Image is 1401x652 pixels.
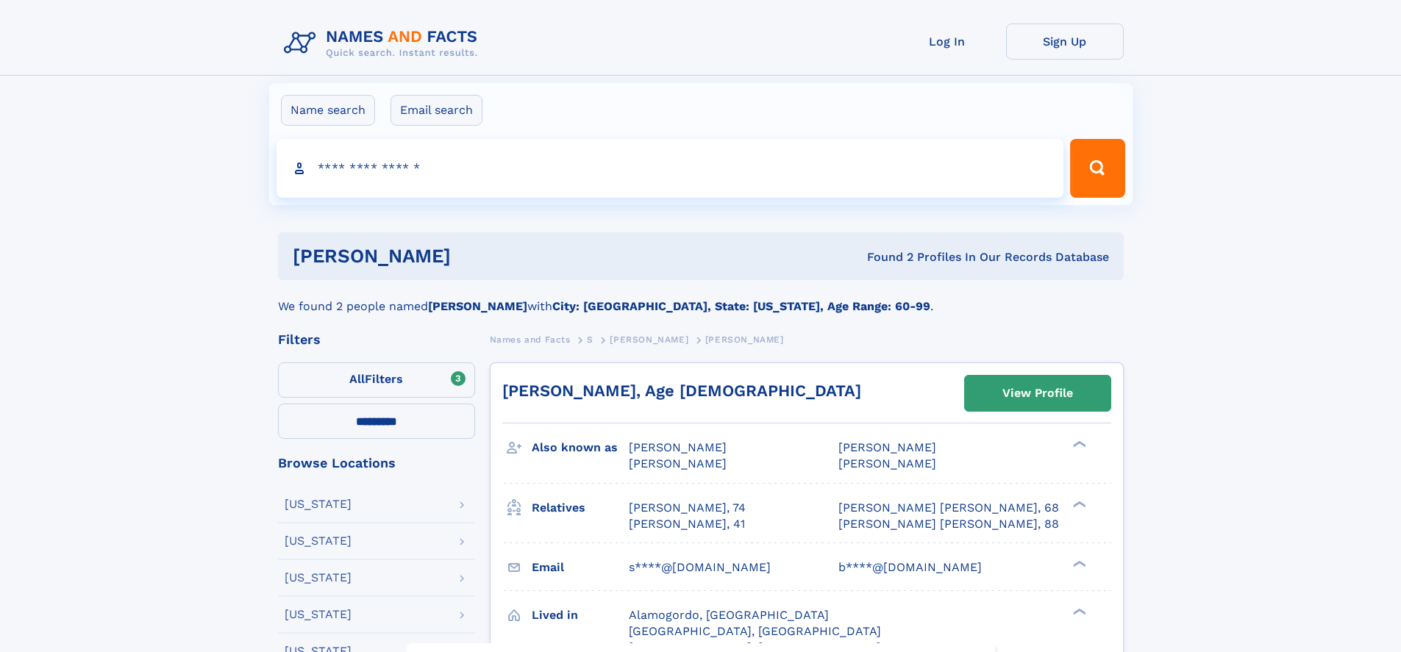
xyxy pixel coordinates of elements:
[629,500,746,516] a: [PERSON_NAME], 74
[278,456,475,470] div: Browse Locations
[838,516,1059,532] a: [PERSON_NAME] [PERSON_NAME], 88
[278,280,1124,315] div: We found 2 people named with .
[1002,376,1073,410] div: View Profile
[587,330,593,348] a: S
[705,334,784,345] span: [PERSON_NAME]
[629,624,881,638] span: [GEOGRAPHIC_DATA], [GEOGRAPHIC_DATA]
[1006,24,1124,60] a: Sign Up
[285,498,352,510] div: [US_STATE]
[610,334,688,345] span: [PERSON_NAME]
[629,516,745,532] a: [PERSON_NAME], 41
[1069,499,1087,509] div: ❯
[293,247,659,265] h1: [PERSON_NAME]
[838,456,936,470] span: [PERSON_NAME]
[278,24,490,63] img: Logo Names and Facts
[285,609,352,620] div: [US_STATE]
[965,376,1111,411] a: View Profile
[629,440,727,454] span: [PERSON_NAME]
[1069,559,1087,568] div: ❯
[281,95,375,126] label: Name search
[349,372,365,386] span: All
[490,330,571,348] a: Names and Facts
[278,333,475,346] div: Filters
[629,456,727,470] span: [PERSON_NAME]
[552,299,930,313] b: City: [GEOGRAPHIC_DATA], State: [US_STATE], Age Range: 60-99
[888,24,1006,60] a: Log In
[1070,139,1124,198] button: Search Button
[532,435,629,460] h3: Also known as
[428,299,527,313] b: [PERSON_NAME]
[610,330,688,348] a: [PERSON_NAME]
[587,334,593,345] span: S
[1069,440,1087,449] div: ❯
[838,440,936,454] span: [PERSON_NAME]
[629,608,829,622] span: Alamogordo, [GEOGRAPHIC_DATA]
[502,381,861,400] a: [PERSON_NAME], Age [DEMOGRAPHIC_DATA]
[532,495,629,520] h3: Relatives
[277,139,1064,198] input: search input
[391,95,482,126] label: Email search
[838,500,1059,516] a: [PERSON_NAME] [PERSON_NAME], 68
[285,535,352,547] div: [US_STATE]
[278,362,475,398] label: Filters
[1069,606,1087,616] div: ❯
[659,249,1109,265] div: Found 2 Profiles In Our Records Database
[532,555,629,580] h3: Email
[285,572,352,584] div: [US_STATE]
[532,603,629,628] h3: Lived in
